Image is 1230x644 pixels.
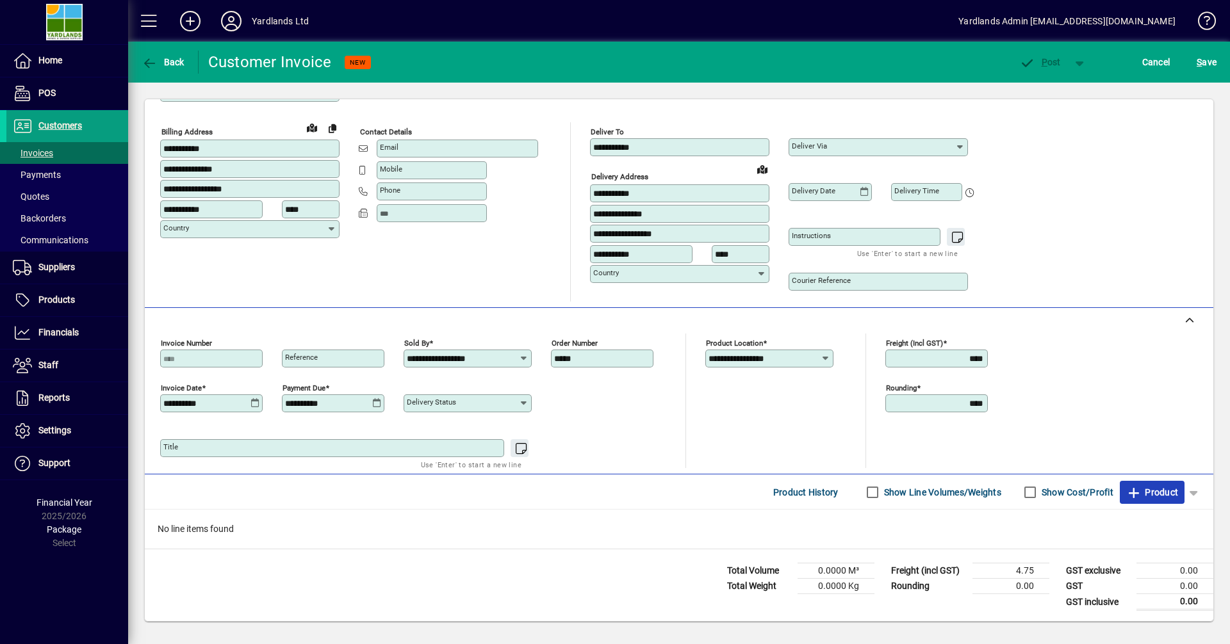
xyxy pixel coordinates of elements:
[958,11,1176,31] div: Yardlands Admin [EMAIL_ADDRESS][DOMAIN_NAME]
[38,55,62,65] span: Home
[591,127,624,136] mat-label: Deliver To
[886,383,917,392] mat-label: Rounding
[972,563,1049,579] td: 4.75
[1197,57,1202,67] span: S
[37,497,92,508] span: Financial Year
[138,51,188,74] button: Back
[13,235,88,245] span: Communications
[894,186,939,195] mat-label: Delivery time
[1142,52,1170,72] span: Cancel
[6,142,128,164] a: Invoices
[1139,51,1174,74] button: Cancel
[13,191,49,202] span: Quotes
[1013,51,1067,74] button: Post
[1039,486,1113,499] label: Show Cost/Profit
[6,164,128,186] a: Payments
[885,579,972,594] td: Rounding
[38,360,58,370] span: Staff
[6,186,128,207] a: Quotes
[6,317,128,349] a: Financials
[322,118,343,138] button: Copy to Delivery address
[38,294,75,305] span: Products
[857,246,958,261] mat-hint: Use 'Enter' to start a new line
[552,339,598,348] mat-label: Order number
[6,77,128,109] a: POS
[798,563,874,579] td: 0.0000 M³
[302,117,322,138] a: View on map
[593,268,619,277] mat-label: Country
[6,284,128,316] a: Products
[1136,579,1213,594] td: 0.00
[128,51,199,74] app-page-header-button: Back
[208,52,332,72] div: Customer Invoice
[142,57,184,67] span: Back
[350,58,366,67] span: NEW
[6,45,128,77] a: Home
[380,186,400,195] mat-label: Phone
[38,392,70,403] span: Reports
[1042,57,1047,67] span: P
[6,229,128,251] a: Communications
[886,339,943,348] mat-label: Freight (incl GST)
[163,442,178,451] mat-label: Title
[407,398,456,407] mat-label: Delivery status
[1120,481,1185,504] button: Product
[768,481,844,504] button: Product History
[145,510,1213,549] div: No line items found
[1060,579,1136,594] td: GST
[421,457,521,472] mat-hint: Use 'Enter' to start a new line
[47,524,81,535] span: Package
[792,276,851,285] mat-label: Courier Reference
[706,339,763,348] mat-label: Product location
[6,350,128,382] a: Staff
[721,579,798,594] td: Total Weight
[881,486,1001,499] label: Show Line Volumes/Weights
[1193,51,1220,74] button: Save
[13,170,61,180] span: Payments
[285,353,318,362] mat-label: Reference
[972,579,1049,594] td: 0.00
[885,563,972,579] td: Freight (incl GST)
[38,458,70,468] span: Support
[252,11,309,31] div: Yardlands Ltd
[161,339,212,348] mat-label: Invoice number
[1126,482,1178,503] span: Product
[38,327,79,337] span: Financials
[792,186,835,195] mat-label: Delivery date
[792,231,831,240] mat-label: Instructions
[773,482,839,503] span: Product History
[721,563,798,579] td: Total Volume
[1197,52,1217,72] span: ave
[1060,563,1136,579] td: GST exclusive
[6,382,128,414] a: Reports
[283,383,325,392] mat-label: Payment due
[1136,563,1213,579] td: 0.00
[380,143,398,152] mat-label: Email
[38,262,75,272] span: Suppliers
[6,415,128,447] a: Settings
[38,120,82,131] span: Customers
[1188,3,1214,44] a: Knowledge Base
[13,148,53,158] span: Invoices
[170,10,211,33] button: Add
[211,10,252,33] button: Profile
[13,213,66,223] span: Backorders
[38,425,71,435] span: Settings
[1060,594,1136,610] td: GST inclusive
[752,159,773,179] a: View on map
[38,88,56,98] span: POS
[798,579,874,594] td: 0.0000 Kg
[1019,57,1061,67] span: ost
[380,165,402,173] mat-label: Mobile
[161,383,202,392] mat-label: Invoice date
[404,339,429,348] mat-label: Sold by
[1136,594,1213,610] td: 0.00
[6,447,128,479] a: Support
[163,223,189,232] mat-label: Country
[792,141,827,150] mat-label: Deliver via
[6,207,128,229] a: Backorders
[6,252,128,284] a: Suppliers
